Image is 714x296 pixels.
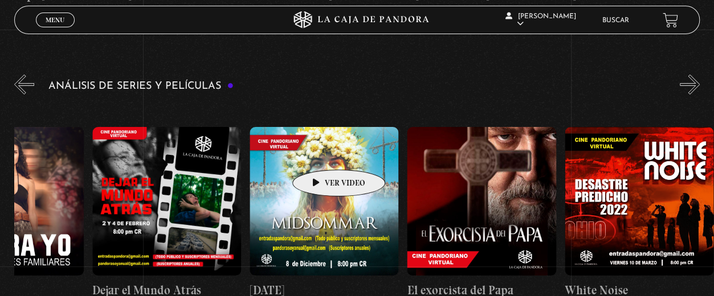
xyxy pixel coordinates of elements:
h3: Análisis de series y películas [48,81,234,92]
button: Next [680,75,700,94]
span: [PERSON_NAME] [505,13,576,27]
a: View your shopping cart [663,13,678,28]
span: Cerrar [42,26,68,34]
a: Buscar [602,17,629,24]
button: Previous [14,75,34,94]
span: Menu [46,17,64,23]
